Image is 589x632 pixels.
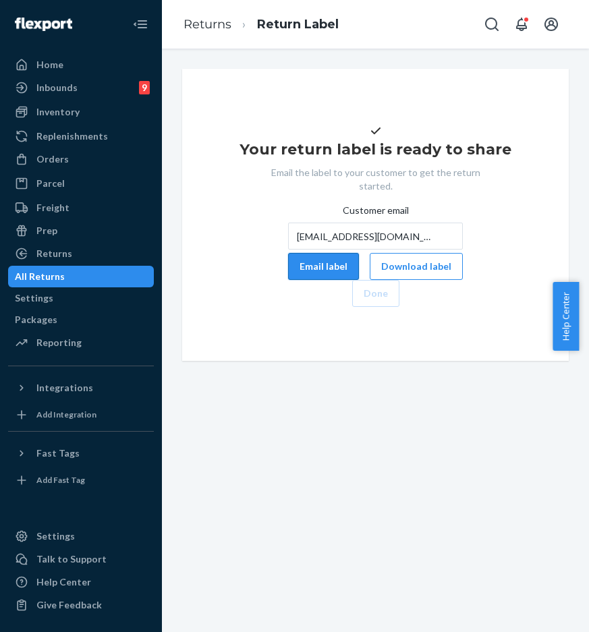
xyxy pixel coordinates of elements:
div: Replenishments [36,130,108,143]
a: Prep [8,220,154,241]
button: Email label [288,253,359,280]
button: Give Feedback [8,594,154,616]
button: Fast Tags [8,442,154,464]
div: Add Fast Tag [36,474,85,486]
span: Support [28,9,77,22]
button: Close Navigation [127,11,154,38]
div: 9 [139,81,150,94]
div: Returns [36,247,72,260]
button: Done [352,280,399,307]
div: Settings [36,529,75,543]
a: Home [8,54,154,76]
input: Customer email [288,223,463,250]
div: Give Feedback [36,598,102,612]
div: Orders [36,152,69,166]
button: Open Search Box [478,11,505,38]
a: Inventory [8,101,154,123]
button: Open account menu [538,11,565,38]
a: Settings [8,287,154,309]
a: Freight [8,197,154,219]
div: Parcel [36,177,65,190]
div: Fast Tags [36,447,80,460]
a: All Returns [8,266,154,287]
div: Packages [15,313,57,326]
p: Email the label to your customer to get the return started. [258,166,494,193]
a: Returns [8,243,154,264]
div: Talk to Support [36,552,107,566]
img: Flexport logo [15,18,72,31]
a: Returns [184,17,231,32]
a: Add Fast Tag [8,469,154,491]
a: Add Integration [8,404,154,426]
div: Help Center [36,575,91,589]
span: Customer email [343,204,409,223]
a: Help Center [8,571,154,593]
a: Inbounds9 [8,77,154,98]
div: Prep [36,224,57,237]
a: Parcel [8,173,154,194]
h1: Your return label is ready to share [240,139,511,161]
a: Replenishments [8,125,154,147]
div: Inbounds [36,81,78,94]
div: All Returns [15,270,65,283]
div: Integrations [36,381,93,395]
div: Add Integration [36,409,96,420]
ol: breadcrumbs [173,5,349,45]
div: Home [36,58,63,71]
button: Integrations [8,377,154,399]
button: Open notifications [508,11,535,38]
a: Orders [8,148,154,170]
a: Settings [8,525,154,547]
div: Settings [15,291,53,305]
a: Packages [8,309,154,331]
a: Return Label [257,17,339,32]
div: Reporting [36,336,82,349]
a: Reporting [8,332,154,353]
div: Freight [36,201,69,214]
button: Help Center [553,282,579,351]
button: Download label [370,253,463,280]
button: Talk to Support [8,548,154,570]
div: Inventory [36,105,80,119]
